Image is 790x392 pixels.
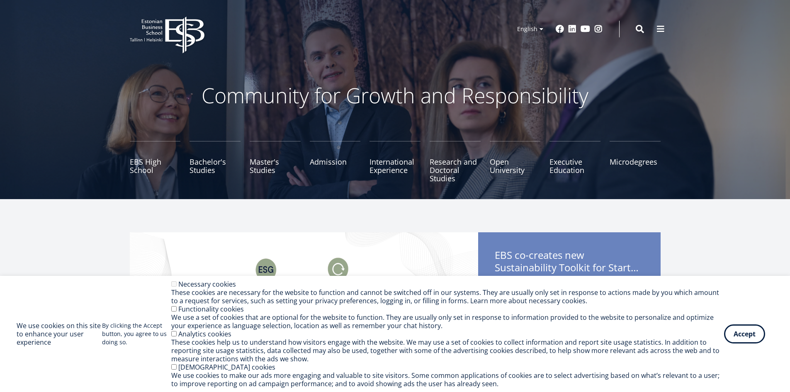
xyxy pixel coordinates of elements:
[556,25,564,33] a: Facebook
[594,25,603,33] a: Instagram
[178,329,231,338] label: Analytics cookies
[490,141,541,183] a: Open University
[178,280,236,289] label: Necessary cookies
[430,141,481,183] a: Research and Doctoral Studies
[130,232,478,390] img: Startup toolkit image
[178,363,275,372] label: [DEMOGRAPHIC_DATA] cookies
[102,321,171,346] p: By clicking the Accept button, you agree to us doing so.
[17,321,102,346] h2: We use cookies on this site to enhance your user experience
[171,313,724,330] div: We use a set of cookies that are optional for the website to function. They are usually only set ...
[190,141,241,183] a: Bachelor's Studies
[724,324,765,343] button: Accept
[310,141,361,183] a: Admission
[250,141,301,183] a: Master's Studies
[175,83,615,108] p: Community for Growth and Responsibility
[178,304,244,314] label: Functionality cookies
[171,338,724,363] div: These cookies help us to understand how visitors engage with the website. We may use a set of coo...
[171,288,724,305] div: These cookies are necessary for the website to function and cannot be switched off in our systems...
[369,141,421,183] a: International Experience
[549,141,600,183] a: Executive Education
[610,141,661,183] a: Microdegrees
[568,25,576,33] a: Linkedin
[130,141,181,183] a: EBS High School
[171,371,724,388] div: We use cookies to make our ads more engaging and valuable to site visitors. Some common applicati...
[495,261,644,274] span: Sustainability Toolkit for Startups
[495,249,644,276] span: EBS co-creates new
[581,25,590,33] a: Youtube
